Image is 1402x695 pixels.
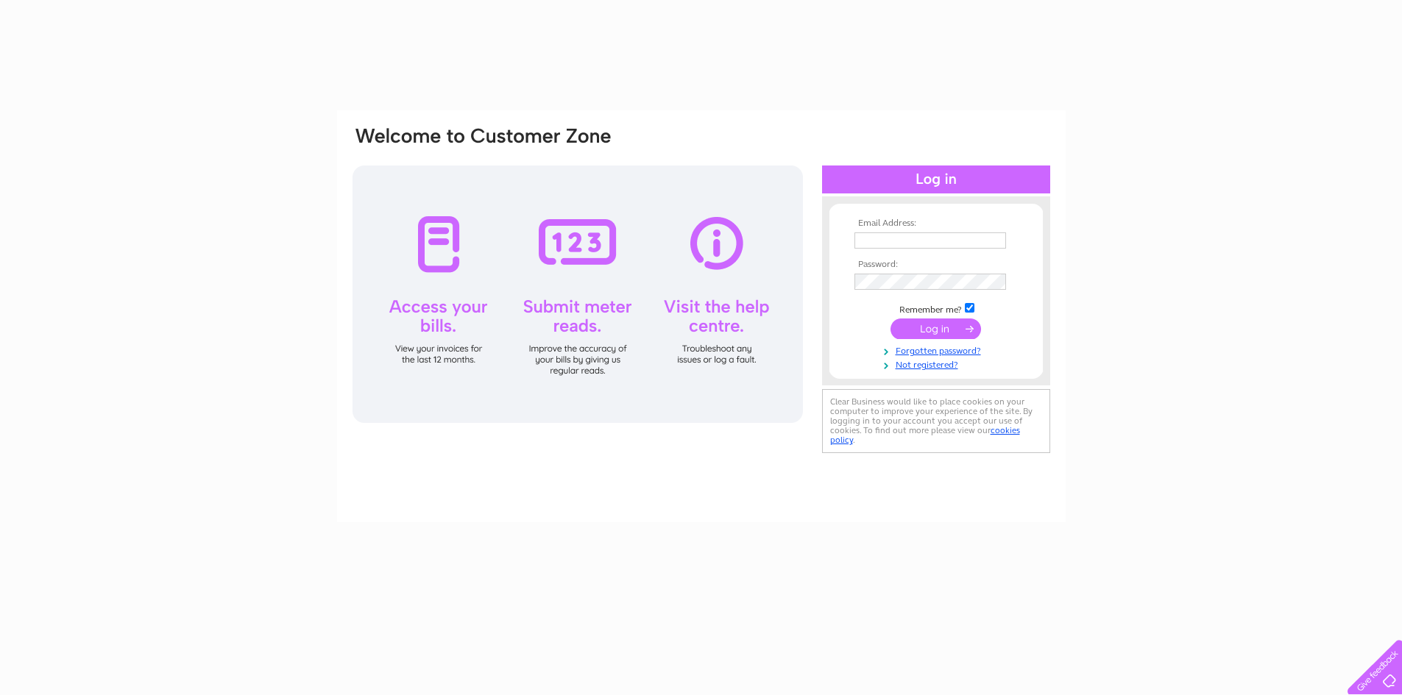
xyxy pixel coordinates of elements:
[822,389,1050,453] div: Clear Business would like to place cookies on your computer to improve your experience of the sit...
[851,218,1022,229] th: Email Address:
[854,357,1022,371] a: Not registered?
[830,425,1020,445] a: cookies policy
[854,343,1022,357] a: Forgotten password?
[851,301,1022,316] td: Remember me?
[851,260,1022,270] th: Password:
[891,318,981,339] input: Submit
